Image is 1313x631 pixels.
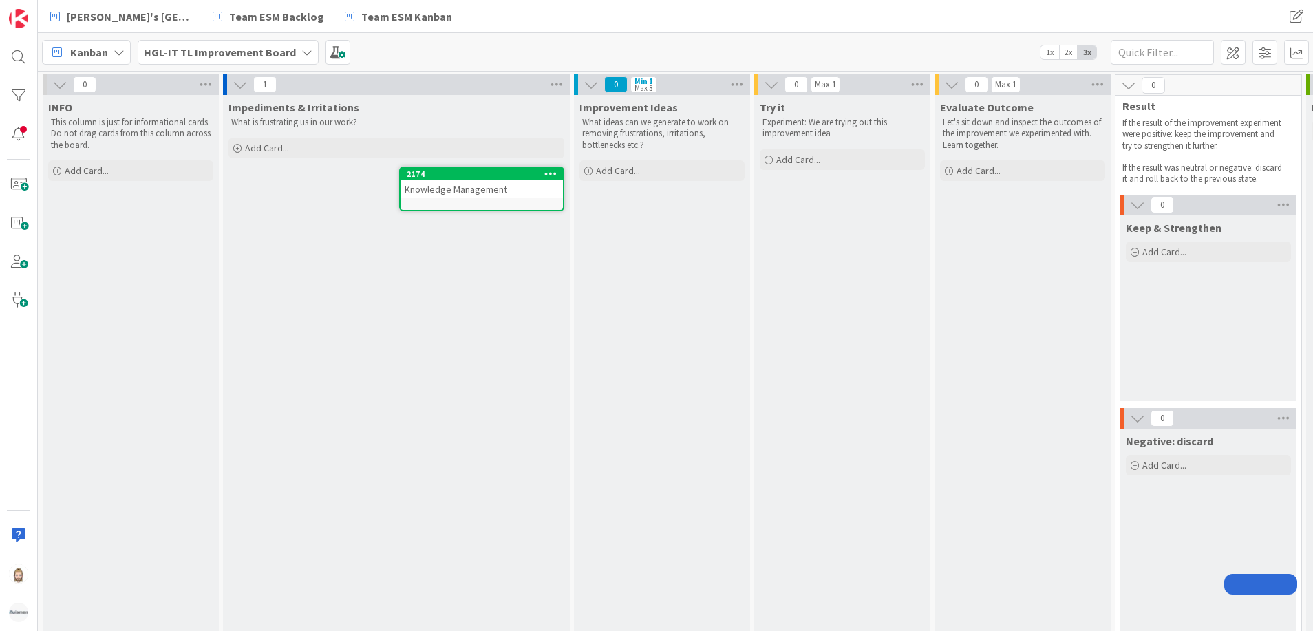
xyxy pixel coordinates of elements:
[51,117,211,151] p: This column is just for informational cards. Do not drag cards from this column across the board.
[407,169,563,179] div: 2174
[995,81,1016,88] div: Max 1
[965,76,988,93] span: 0
[144,45,296,59] b: HGL-IT TL Improvement Board
[9,564,28,584] img: Rv
[784,76,808,93] span: 0
[70,44,108,61] span: Kanban
[9,603,28,622] img: avatar
[1111,40,1214,65] input: Quick Filter...
[9,9,28,28] img: Visit kanbanzone.com
[634,78,653,85] div: Min 1
[1126,221,1221,235] span: Keep & Strengthen
[940,100,1034,114] span: Evaluate Outcome
[401,180,563,198] div: Knowledge Management
[361,8,452,25] span: Team ESM Kanban
[337,4,460,29] a: Team ESM Kanban
[1126,434,1213,448] span: Negative: discard
[1059,45,1078,59] span: 2x
[957,164,1001,177] span: Add Card...
[943,117,1102,151] p: Let's sit down and inspect the outcomes of the improvement we experimented with. Learn together.
[401,168,563,198] div: 2174Knowledge Management
[579,100,678,114] span: Improvement Ideas
[253,76,277,93] span: 1
[634,85,652,92] div: Max 3
[73,76,96,93] span: 0
[760,100,785,114] span: Try it
[1078,45,1096,59] span: 3x
[1151,410,1174,427] span: 0
[229,8,324,25] span: Team ESM Backlog
[65,164,109,177] span: Add Card...
[42,4,200,29] a: [PERSON_NAME]'s [GEOGRAPHIC_DATA]
[48,100,72,114] span: INFO
[401,168,563,180] div: 2174
[582,117,742,151] p: What ideas can we generate to work on removing frustrations, irritations, bottlenecks etc.?
[204,4,332,29] a: Team ESM Backlog
[1122,162,1285,185] p: If the result was neutral or negative: discard it and roll back to the previous state.
[1142,77,1165,94] span: 0
[1151,197,1174,213] span: 0
[1040,45,1059,59] span: 1x
[231,117,562,128] p: What is frustrating us in our work?
[1122,99,1284,113] span: Result
[228,100,359,114] span: Impediments & Irritations
[815,81,836,88] div: Max 1
[776,153,820,166] span: Add Card...
[67,8,192,25] span: [PERSON_NAME]'s [GEOGRAPHIC_DATA]
[1122,118,1285,151] p: If the result of the improvement experiment were positive: keep the improvement and try to streng...
[245,142,289,154] span: Add Card...
[1142,459,1186,471] span: Add Card...
[1142,246,1186,258] span: Add Card...
[604,76,628,93] span: 0
[596,164,640,177] span: Add Card...
[762,117,922,140] p: Experiment: We are trying out this improvement idea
